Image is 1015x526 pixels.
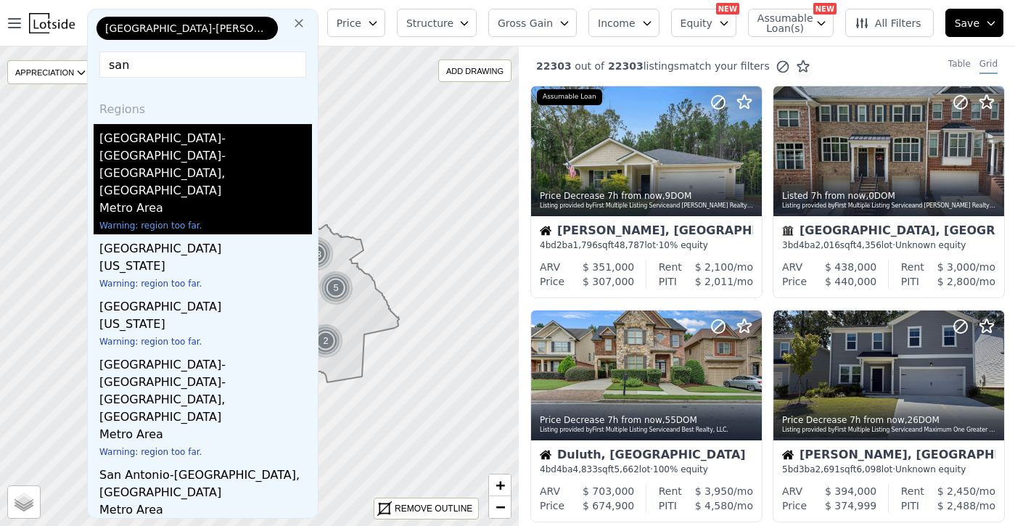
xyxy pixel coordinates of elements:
[540,190,755,202] div: Price Decrease , 9 DOM
[105,21,269,36] span: [GEOGRAPHIC_DATA]-[PERSON_NAME][GEOGRAPHIC_DATA]-[GEOGRAPHIC_DATA]
[540,464,753,475] div: 4 bd 4 ba sqft lot · 100% equity
[498,16,553,30] span: Gross Gain
[573,240,598,250] span: 1,796
[573,464,598,474] span: 4,833
[901,274,919,289] div: PITI
[583,276,634,287] span: $ 307,000
[681,16,712,30] span: Equity
[937,485,976,497] span: $ 2,450
[782,225,794,237] img: Townhouse
[540,239,753,251] div: 4 bd 2 ba sqft lot · 10% equity
[8,486,40,518] a: Layers
[604,60,644,72] span: 22303
[488,9,577,37] button: Gross Gain
[337,16,361,30] span: Price
[677,274,753,289] div: /mo
[659,260,682,274] div: Rent
[540,225,753,239] div: [PERSON_NAME], [GEOGRAPHIC_DATA]
[782,225,995,239] div: [GEOGRAPHIC_DATA], [GEOGRAPHIC_DATA]
[695,261,733,273] span: $ 2,100
[99,200,312,220] div: Metro Area
[540,426,755,435] div: Listing provided by First Multiple Listing Service and Best Realty, LLC.
[99,461,312,501] div: San Antonio-[GEOGRAPHIC_DATA], [GEOGRAPHIC_DATA]
[614,464,638,474] span: 5,662
[671,9,736,37] button: Equity
[588,9,659,37] button: Income
[540,484,560,498] div: ARV
[782,202,997,210] div: Listing provided by First Multiple Listing Service and [PERSON_NAME] Realty [GEOGRAPHIC_DATA]
[773,310,1003,522] a: Price Decrease 7h from now,26DOMListing provided byFirst Multiple Listing Serviceand Maximum One ...
[825,261,876,273] span: $ 438,000
[395,502,472,515] div: REMOVE OUTLINE
[540,449,753,464] div: Duluth, [GEOGRAPHIC_DATA]
[540,225,551,237] img: House
[319,271,354,305] img: g1.png
[659,484,682,498] div: Rent
[489,496,511,518] a: Zoom out
[99,292,312,316] div: [GEOGRAPHIC_DATA]
[924,484,995,498] div: /mo
[856,240,881,250] span: 4,356
[99,350,312,426] div: [GEOGRAPHIC_DATA]-[GEOGRAPHIC_DATA]-[GEOGRAPHIC_DATA], [GEOGRAPHIC_DATA]
[825,485,876,497] span: $ 394,000
[919,274,995,289] div: /mo
[979,58,998,74] div: Grid
[99,124,312,200] div: [GEOGRAPHIC_DATA]-[GEOGRAPHIC_DATA]-[GEOGRAPHIC_DATA], [GEOGRAPHIC_DATA]
[782,464,995,475] div: 5 bd 3 ba sqft lot · Unknown equity
[540,202,755,210] div: Listing provided by First Multiple Listing Service and [PERSON_NAME] Realty ATL Part
[782,426,997,435] div: Listing provided by First Multiple Listing Service and Maximum One Greater Atlanta Realtors
[924,260,995,274] div: /mo
[439,60,511,81] div: ADD DRAWING
[99,278,312,292] div: Warning: region too far.
[825,276,876,287] span: $ 440,000
[937,261,976,273] span: $ 3,000
[955,16,979,30] span: Save
[845,9,934,37] button: All Filters
[856,464,881,474] span: 6,098
[682,484,753,498] div: /mo
[94,89,312,124] div: Regions
[583,500,634,511] span: $ 674,900
[782,498,807,513] div: Price
[489,474,511,496] a: Zoom in
[748,9,834,37] button: Assumable Loan(s)
[901,484,924,498] div: Rent
[948,58,971,74] div: Table
[519,59,810,74] div: out of listings
[540,498,564,513] div: Price
[583,261,634,273] span: $ 351,000
[540,414,755,426] div: Price Decrease , 55 DOM
[530,86,761,298] a: Price Decrease 7h from now,9DOMListing provided byFirst Multiple Listing Serviceand [PERSON_NAME]...
[327,9,385,37] button: Price
[850,415,905,425] time: 2025-09-25 03:03
[782,484,802,498] div: ARV
[537,89,602,105] div: Assumable Loan
[607,191,662,201] time: 2025-09-25 03:10
[782,449,794,461] img: House
[919,498,995,513] div: /mo
[716,3,739,15] div: NEW
[679,59,770,73] span: match your filters
[815,464,840,474] span: 2,691
[598,16,636,30] span: Income
[99,220,312,234] div: Warning: region too far.
[540,260,560,274] div: ARV
[782,190,997,202] div: Listed , 0 DOM
[773,86,1003,298] a: Listed 7h from now,0DOMListing provided byFirst Multiple Listing Serviceand [PERSON_NAME] Realty ...
[782,414,997,426] div: Price Decrease , 26 DOM
[901,498,919,513] div: PITI
[782,449,995,464] div: [PERSON_NAME], [GEOGRAPHIC_DATA]
[811,191,866,201] time: 2025-09-25 03:08
[855,16,921,30] span: All Filters
[695,276,733,287] span: $ 2,011
[659,274,677,289] div: PITI
[99,336,312,350] div: Warning: region too far.
[583,485,634,497] span: $ 703,000
[29,13,75,33] img: Lotside
[99,234,312,258] div: [GEOGRAPHIC_DATA]
[901,260,924,274] div: Rent
[945,9,1003,37] button: Save
[815,240,840,250] span: 2,016
[536,60,572,72] span: 22303
[496,476,505,494] span: +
